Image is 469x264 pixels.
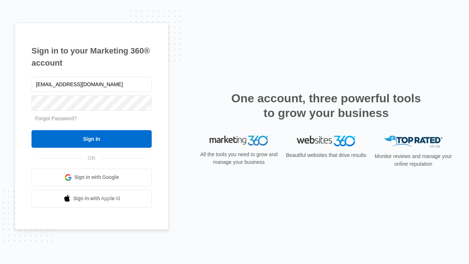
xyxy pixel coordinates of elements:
[32,169,152,186] a: Sign in with Google
[35,115,77,121] a: Forgot Password?
[32,190,152,208] a: Sign in with Apple Id
[73,195,120,202] span: Sign in with Apple Id
[74,173,119,181] span: Sign in with Google
[210,136,268,146] img: Marketing 360
[198,151,280,166] p: All the tools you need to grow and manage your business
[297,136,355,146] img: Websites 360
[285,151,367,159] p: Beautiful websites that drive results
[83,154,101,162] span: OR
[384,136,443,148] img: Top Rated Local
[32,45,152,69] h1: Sign in to your Marketing 360® account
[229,91,423,120] h2: One account, three powerful tools to grow your business
[372,153,454,168] p: Monitor reviews and manage your online reputation
[32,77,152,92] input: Email
[32,130,152,148] input: Sign In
